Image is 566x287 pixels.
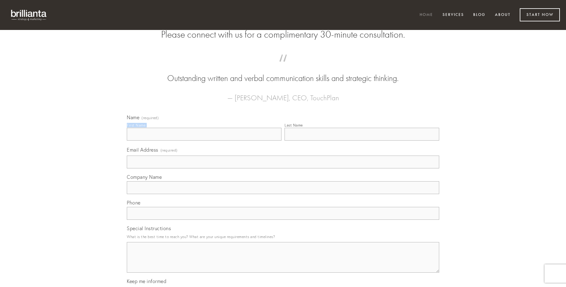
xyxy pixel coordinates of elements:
blockquote: Outstanding written and verbal communication skills and strategic thinking. [137,61,429,84]
img: brillianta - research, strategy, marketing [6,6,52,24]
a: Services [439,10,468,20]
span: Email Address [127,147,158,153]
a: Blog [469,10,489,20]
a: Home [416,10,437,20]
span: (required) [160,146,178,154]
a: Start Now [520,8,560,21]
div: Last Name [285,123,303,127]
div: First Name [127,123,145,127]
a: About [491,10,515,20]
span: (required) [141,116,159,120]
span: Keep me informed [127,278,166,284]
p: What is the best time to reach you? What are your unique requirements and timelines? [127,233,439,241]
span: Company Name [127,174,162,180]
span: Name [127,114,139,120]
figcaption: — [PERSON_NAME], CEO, TouchPlan [137,84,429,104]
span: Phone [127,200,141,206]
span: Special Instructions [127,225,171,231]
h2: Please connect with us for a complimentary 30-minute consultation. [127,29,439,40]
span: “ [137,61,429,72]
